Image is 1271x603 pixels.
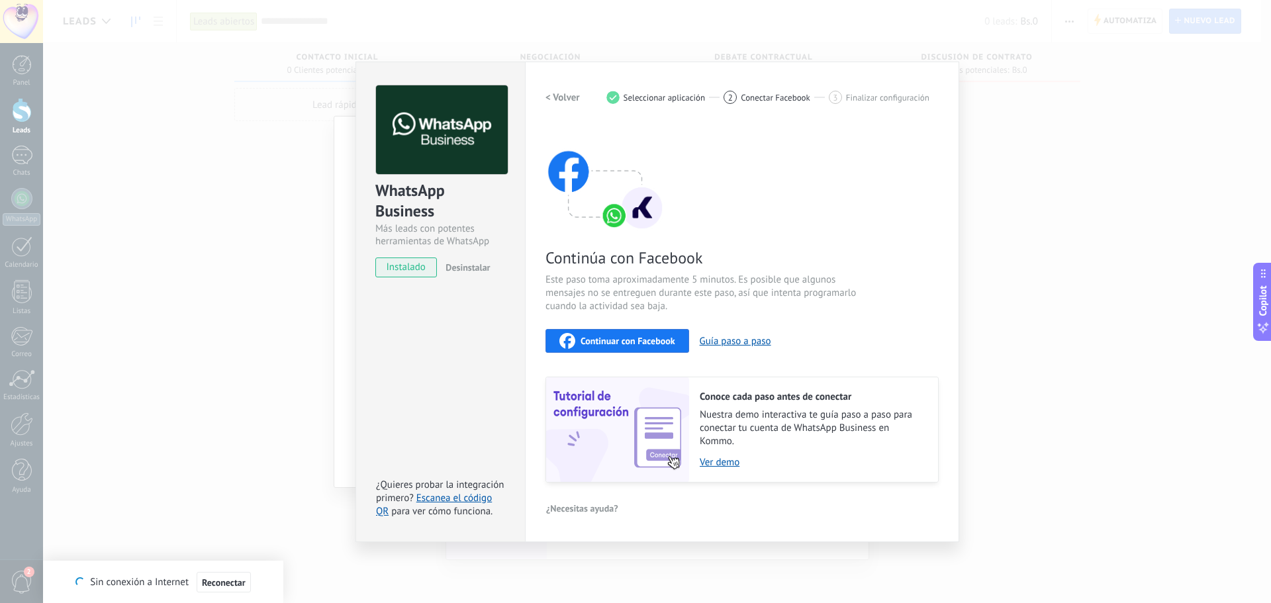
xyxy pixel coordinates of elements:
[75,571,250,593] div: Sin conexión a Internet
[545,329,689,353] button: Continuar con Facebook
[446,261,490,273] span: Desinstalar
[624,93,706,103] span: Seleccionar aplicación
[391,505,493,518] span: para ver cómo funciona.
[375,222,506,248] div: Más leads con potentes herramientas de WhatsApp
[376,479,504,504] span: ¿Quieres probar la integración primero?
[741,93,810,103] span: Conectar Facebook
[440,257,490,277] button: Desinstalar
[202,578,246,587] span: Reconectar
[545,85,580,109] button: < Volver
[700,456,925,469] a: Ver demo
[545,248,861,268] span: Continúa con Facebook
[728,92,733,103] span: 2
[376,257,436,277] span: instalado
[545,498,619,518] button: ¿Necesitas ayuda?
[376,492,492,518] a: Escanea el código QR
[700,391,925,403] h2: Conoce cada paso antes de conectar
[833,92,837,103] span: 3
[545,273,861,313] span: Este paso toma aproximadamente 5 minutos. Es posible que algunos mensajes no se entreguen durante...
[375,180,506,222] div: WhatsApp Business
[846,93,929,103] span: Finalizar configuración
[700,335,771,348] button: Guía paso a paso
[545,125,665,231] img: connect with facebook
[545,91,580,104] h2: < Volver
[546,504,618,513] span: ¿Necesitas ayuda?
[581,336,675,346] span: Continuar con Facebook
[1256,285,1270,316] span: Copilot
[376,85,508,175] img: logo_main.png
[700,408,925,448] span: Nuestra demo interactiva te guía paso a paso para conectar tu cuenta de WhatsApp Business en Kommo.
[197,572,251,593] button: Reconectar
